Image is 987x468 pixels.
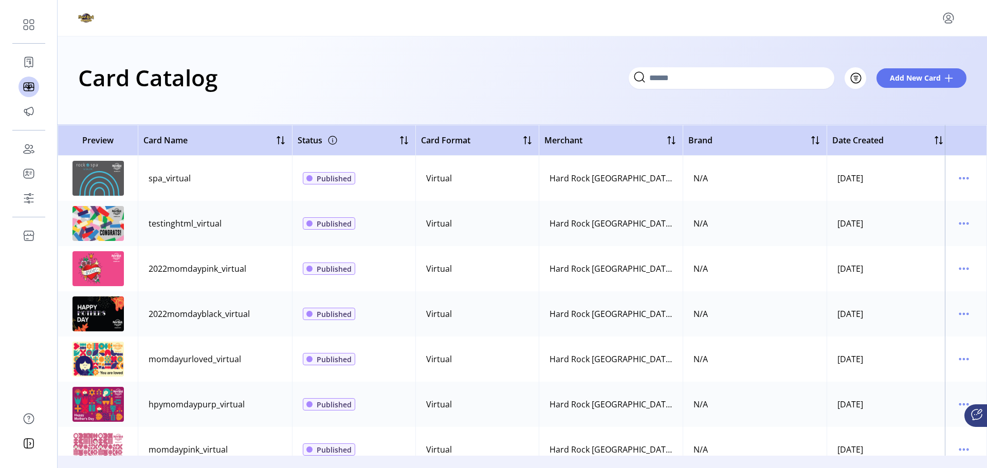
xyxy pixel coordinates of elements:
[956,351,972,367] button: menu
[845,67,866,89] button: Filter Button
[550,443,672,456] div: Hard Rock [GEOGRAPHIC_DATA]
[149,217,222,230] div: testinghtml_virtual
[693,443,708,456] div: N/A
[827,156,950,201] td: [DATE]
[317,444,352,455] span: Published
[827,336,950,382] td: [DATE]
[317,309,352,320] span: Published
[693,172,708,184] div: N/A
[629,67,834,89] input: Search
[693,263,708,275] div: N/A
[693,217,708,230] div: N/A
[426,172,452,184] div: Virtual
[827,291,950,336] td: [DATE]
[693,398,708,410] div: N/A
[298,132,339,148] div: Status
[832,134,884,146] span: Date Created
[421,134,470,146] span: Card Format
[940,10,957,26] button: menu
[72,161,124,196] img: preview
[317,264,352,274] span: Published
[72,296,124,331] img: preview
[72,251,124,286] img: preview
[827,246,950,291] td: [DATE]
[956,306,972,322] button: menu
[317,354,352,365] span: Published
[544,134,582,146] span: Merchant
[426,308,452,320] div: Virtual
[956,215,972,232] button: menu
[317,173,352,184] span: Published
[956,260,972,277] button: menu
[688,134,712,146] span: Brand
[149,443,228,456] div: momdaypink_virtual
[426,398,452,410] div: Virtual
[149,308,250,320] div: 2022momdayblack_virtual
[72,342,124,377] img: preview
[426,353,452,365] div: Virtual
[956,396,972,413] button: menu
[890,72,941,83] span: Add New Card
[426,217,452,230] div: Virtual
[149,263,246,275] div: 2022momdaypink_virtual
[693,308,708,320] div: N/A
[693,353,708,365] div: N/A
[149,172,191,184] div: spa_virtual
[426,263,452,275] div: Virtual
[827,201,950,246] td: [DATE]
[550,308,672,320] div: Hard Rock [GEOGRAPHIC_DATA]
[876,68,966,88] button: Add New Card
[956,441,972,458] button: menu
[317,218,352,229] span: Published
[550,172,672,184] div: Hard Rock [GEOGRAPHIC_DATA]
[317,399,352,410] span: Published
[78,60,217,96] h1: Card Catalog
[426,443,452,456] div: Virtual
[149,353,241,365] div: momdayurloved_virtual
[78,13,134,23] img: logo
[550,263,672,275] div: Hard Rock [GEOGRAPHIC_DATA]
[550,398,672,410] div: Hard Rock [GEOGRAPHIC_DATA]
[143,134,188,146] span: Card Name
[72,432,124,467] img: preview
[550,217,672,230] div: Hard Rock [GEOGRAPHIC_DATA]
[550,353,672,365] div: Hard Rock [GEOGRAPHIC_DATA]
[149,398,245,410] div: hpymomdaypurp_virtual
[72,206,124,241] img: preview
[63,134,133,146] span: Preview
[72,387,124,422] img: preview
[956,170,972,186] button: menu
[827,382,950,427] td: [DATE]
